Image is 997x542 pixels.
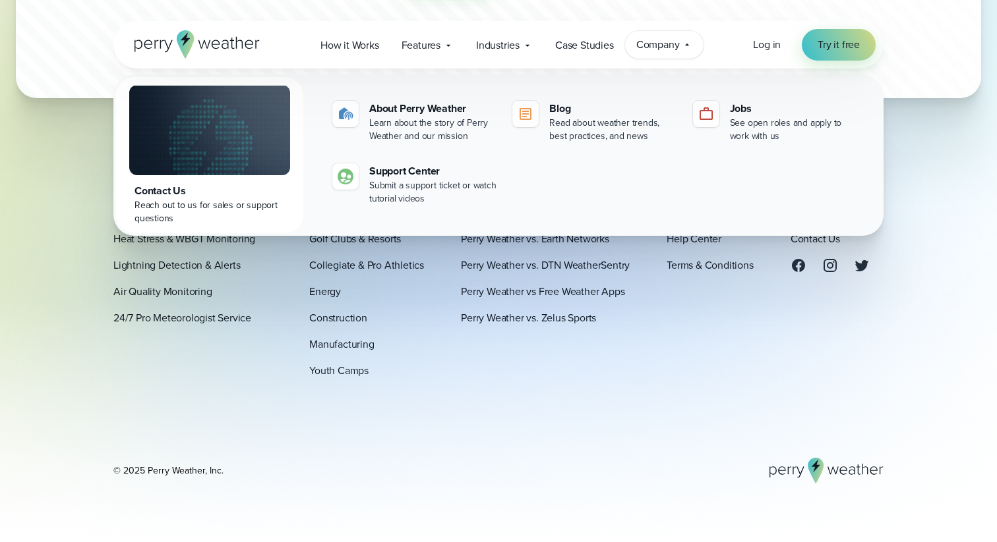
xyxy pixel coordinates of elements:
a: Manufacturing [309,337,374,352]
img: jobs-icon-1.svg [698,106,714,122]
a: Support Center Submit a support ticket or watch tutorial videos [327,158,502,211]
a: Lightning Detection & Alerts [113,257,240,273]
div: See open roles and apply to work with us [730,117,857,143]
span: Features [402,38,440,53]
a: How it Works [309,32,390,59]
div: Learn about the story of Perry Weather and our mission [369,117,497,143]
a: Youth Camps [309,363,369,379]
a: Help Center [667,231,721,247]
div: Reach out to us for sales or support questions [135,199,285,225]
span: Try it free [818,37,860,53]
a: Perry Weather vs Free Weather Apps [461,284,624,300]
a: Jobs See open roles and apply to work with us [688,95,862,148]
a: Contact Us [791,231,840,247]
a: Perry Weather vs. Earth Networks [461,231,609,247]
span: How it Works [320,38,379,53]
div: Contact Us [135,183,285,199]
div: Submit a support ticket or watch tutorial videos [369,179,497,205]
a: Heat Stress & WBGT Monitoring [113,231,255,247]
a: About Perry Weather Learn about the story of Perry Weather and our mission [327,95,502,148]
img: blog-icon.svg [518,106,533,122]
div: Support Center [369,163,497,179]
a: Construction [309,310,367,326]
div: Jobs [730,101,857,117]
div: Read about weather trends, best practices, and news [549,117,677,143]
a: Perry Weather vs. DTN WeatherSentry [461,257,630,273]
a: Air Quality Monitoring [113,284,212,300]
a: Log in [753,37,781,53]
a: Energy [309,284,341,300]
div: About Perry Weather [369,101,497,117]
a: Collegiate & Pro Athletics [309,257,424,273]
a: Contact Us Reach out to us for sales or support questions [116,77,303,233]
a: Terms & Conditions [667,257,753,273]
a: 24/7 Pro Meteorologist Service [113,310,251,326]
span: Log in [753,37,781,52]
div: Blog [549,101,677,117]
div: © 2025 Perry Weather, Inc. [113,464,224,477]
img: about-icon.svg [338,106,353,122]
span: Industries [476,38,520,53]
span: Company [636,37,680,53]
a: Try it free [802,29,876,61]
a: Blog Read about weather trends, best practices, and news [507,95,682,148]
span: Case Studies [555,38,614,53]
a: Case Studies [544,32,625,59]
a: Golf Clubs & Resorts [309,231,401,247]
a: Perry Weather vs. Zelus Sports [461,310,596,326]
img: contact-icon.svg [338,169,353,184]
